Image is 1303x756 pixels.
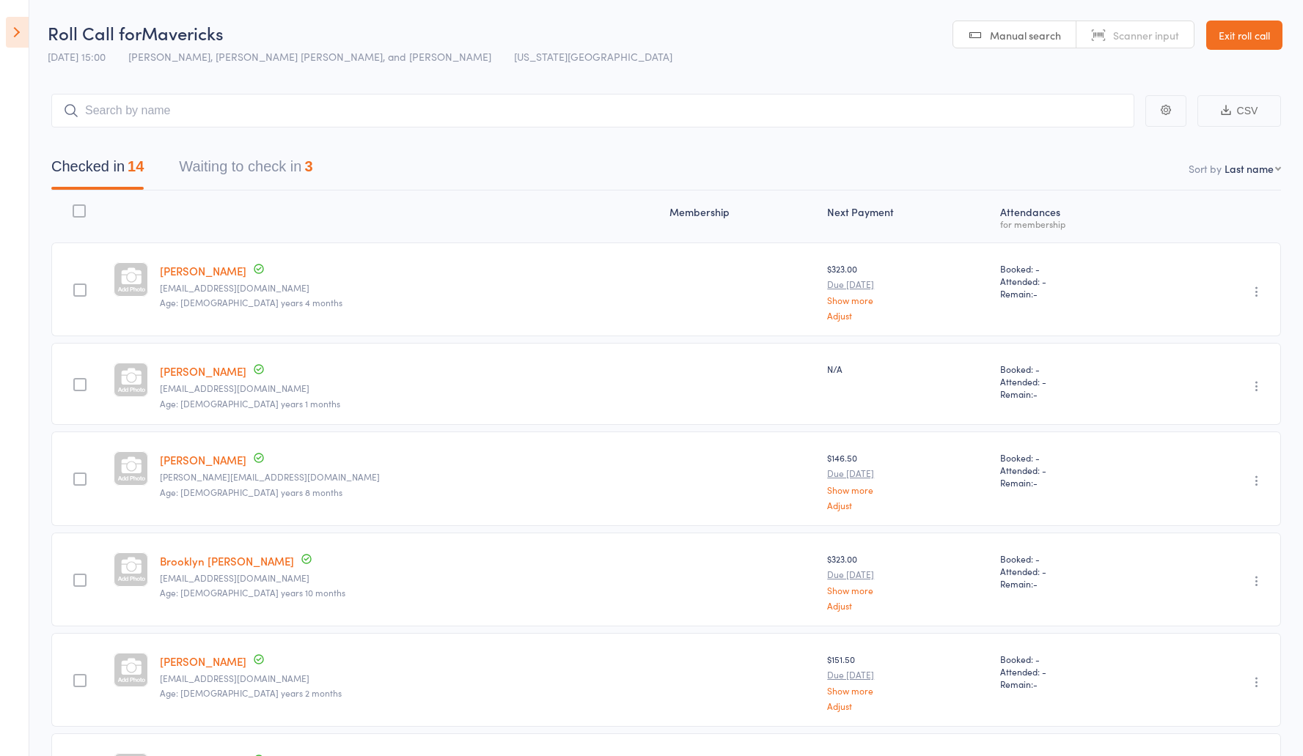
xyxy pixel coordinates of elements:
small: Due [DATE] [827,670,988,680]
span: Mavericks [142,21,224,45]
span: Age: [DEMOGRAPHIC_DATA] years 4 months [160,296,342,308]
a: [PERSON_NAME] [160,363,246,379]
div: Last name [1225,161,1274,176]
div: Next Payment [821,197,994,236]
span: Scanner input [1113,28,1179,42]
small: Colleenbeacham75@gmail.com [160,283,658,293]
a: Show more [827,585,988,595]
span: - [1033,388,1038,400]
a: Adjust [827,601,988,610]
span: Attended: - [1000,275,1158,287]
a: Adjust [827,500,988,510]
span: Age: [DEMOGRAPHIC_DATA] years 8 months [160,486,342,498]
a: [PERSON_NAME] [160,452,246,467]
small: jenn55jenn@aol.com [160,383,658,393]
a: Adjust [827,311,988,320]
div: Atten­dances [994,197,1164,236]
a: [PERSON_NAME] [160,263,246,278]
span: Remain: [1000,577,1158,590]
small: skyler072709@gmail.com [160,673,658,683]
span: Booked: - [1000,262,1158,275]
a: Adjust [827,701,988,711]
button: CSV [1197,95,1281,127]
span: - [1033,287,1038,300]
a: Brooklyn [PERSON_NAME] [160,553,294,568]
div: $151.50 [827,653,988,711]
button: Checked in14 [51,151,144,190]
span: Remain: [1000,476,1158,489]
a: [PERSON_NAME] [160,653,246,669]
div: 3 [304,158,312,174]
span: Attended: - [1000,464,1158,476]
a: Show more [827,295,988,305]
a: Exit roll call [1206,21,1282,50]
span: - [1033,476,1038,489]
button: Waiting to check in3 [179,151,312,190]
span: - [1033,577,1038,590]
span: [DATE] 15:00 [48,49,106,64]
span: Attended: - [1000,665,1158,678]
span: - [1033,678,1038,690]
span: Remain: [1000,287,1158,300]
input: Search by name [51,94,1134,127]
div: $323.00 [827,262,988,320]
small: Andreahildreth@gmail.com [160,472,658,482]
span: Manual search [990,28,1061,42]
span: [PERSON_NAME], [PERSON_NAME] [PERSON_NAME], and [PERSON_NAME] [128,49,491,64]
span: Booked: - [1000,552,1158,565]
label: Sort by [1189,161,1222,176]
a: Show more [827,485,988,494]
div: 14 [128,158,144,174]
div: Membership [664,197,821,236]
small: Due [DATE] [827,569,988,579]
span: Remain: [1000,388,1158,400]
span: Booked: - [1000,363,1158,375]
small: Due [DATE] [827,279,988,289]
div: $323.00 [827,552,988,610]
div: N/A [827,363,988,375]
small: meagandenette@yahoo.com [160,573,658,583]
span: Booked: - [1000,451,1158,464]
span: Booked: - [1000,653,1158,665]
a: Show more [827,686,988,695]
span: Age: [DEMOGRAPHIC_DATA] years 1 months [160,397,340,409]
span: Attended: - [1000,375,1158,388]
div: for membership [1000,219,1158,229]
span: Roll Call for [48,21,142,45]
span: Remain: [1000,678,1158,690]
span: Age: [DEMOGRAPHIC_DATA] years 10 months [160,586,345,598]
small: Due [DATE] [827,468,988,478]
span: Attended: - [1000,565,1158,577]
span: [US_STATE][GEOGRAPHIC_DATA] [514,49,672,64]
div: $146.50 [827,451,988,509]
span: Age: [DEMOGRAPHIC_DATA] years 2 months [160,686,342,699]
